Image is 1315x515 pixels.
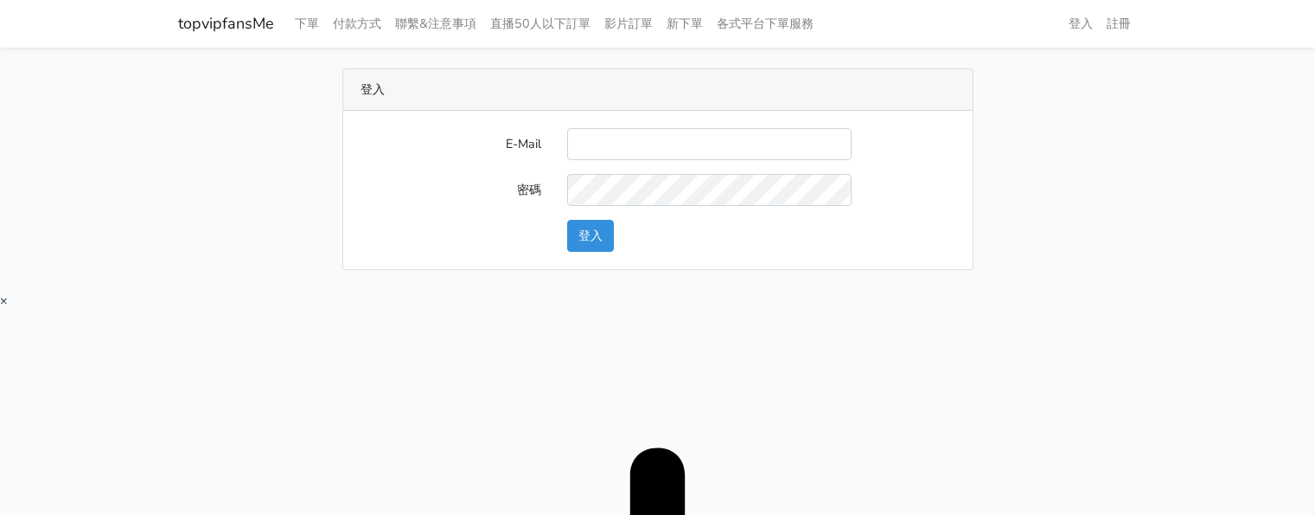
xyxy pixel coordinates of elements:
[348,128,554,160] label: E-Mail
[348,174,554,206] label: 密碼
[710,7,820,41] a: 各式平台下單服務
[343,69,973,111] div: 登入
[567,220,614,252] button: 登入
[388,7,483,41] a: 聯繫&注意事項
[288,7,326,41] a: 下單
[483,7,597,41] a: 直播50人以下訂單
[1100,7,1138,41] a: 註冊
[597,7,660,41] a: 影片訂單
[326,7,388,41] a: 付款方式
[178,7,274,41] a: topvipfansMe
[1062,7,1100,41] a: 登入
[660,7,710,41] a: 新下單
